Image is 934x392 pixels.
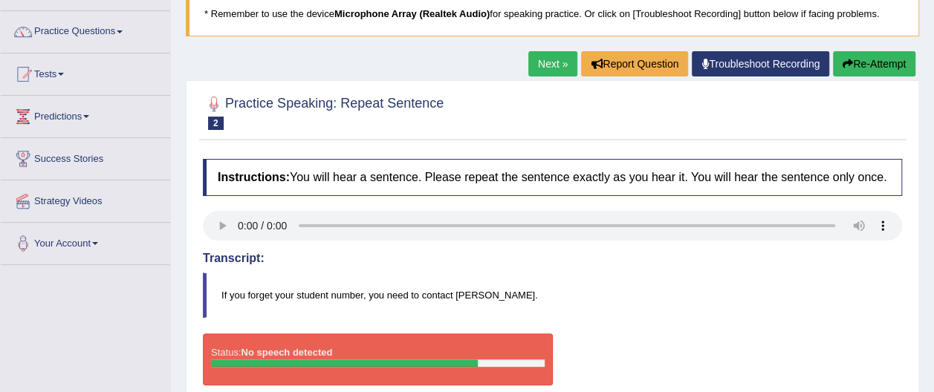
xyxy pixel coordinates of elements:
[1,96,170,133] a: Predictions
[334,8,490,19] b: Microphone Array (Realtek Audio)
[203,252,902,265] h4: Transcript:
[208,117,224,130] span: 2
[203,272,902,318] blockquote: If you forget your student number, you need to contact [PERSON_NAME].
[1,11,170,48] a: Practice Questions
[203,93,444,130] h2: Practice Speaking: Repeat Sentence
[528,51,577,76] a: Next »
[241,347,332,358] strong: No speech detected
[203,159,902,196] h4: You will hear a sentence. Please repeat the sentence exactly as you hear it. You will hear the se...
[581,51,688,76] button: Report Question
[1,180,170,218] a: Strategy Videos
[1,223,170,260] a: Your Account
[692,51,829,76] a: Troubleshoot Recording
[203,333,553,385] div: Status:
[833,51,915,76] button: Re-Attempt
[1,53,170,91] a: Tests
[218,171,290,183] b: Instructions:
[1,138,170,175] a: Success Stories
